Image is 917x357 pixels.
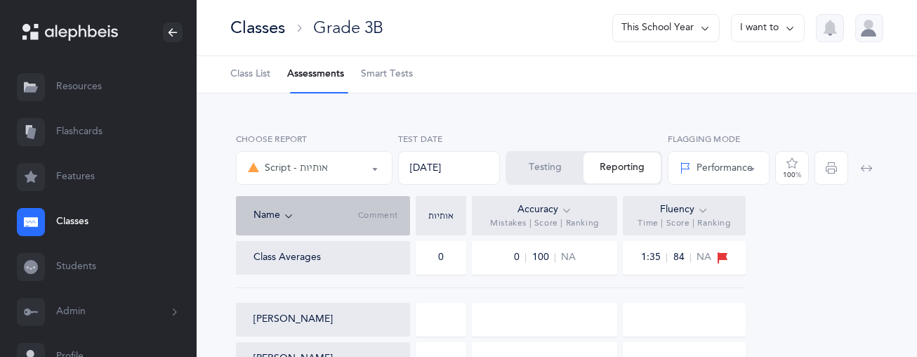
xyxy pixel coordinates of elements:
span: NA [561,251,576,265]
div: Grade 3B [313,16,383,39]
span: Class List [230,67,270,82]
button: Script - אותיות [236,151,392,185]
button: I want to [731,14,805,42]
span: Comment [358,210,398,221]
button: Testing [507,152,583,183]
button: This School Year [612,14,720,42]
div: Script - אותיות [248,160,328,176]
span: 100 [532,253,555,262]
div: Accuracy [517,202,572,218]
span: 1:35 [640,253,667,262]
label: Flagging Mode [668,133,770,145]
span: % [796,171,801,179]
span: 0 [513,253,526,262]
span: 84 [673,253,691,262]
label: Choose report [236,133,392,145]
button: [PERSON_NAME] [253,313,333,327]
button: Performance [668,151,770,185]
span: NA [697,251,711,265]
label: Test Date [398,133,501,145]
div: Classes [230,16,285,39]
div: Class Averages [253,251,321,265]
div: אותיות [419,212,463,220]
span: Time | Score | Ranking [638,218,730,229]
div: Name [253,208,358,223]
div: Fluency [660,202,708,218]
span: Smart Tests [361,67,413,82]
div: Performance [680,161,753,176]
div: 0 [438,251,444,265]
div: [DATE] [398,151,501,185]
span: Mistakes | Score | Ranking [490,218,599,229]
div: 100 [783,171,801,178]
button: 100% [775,151,809,185]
